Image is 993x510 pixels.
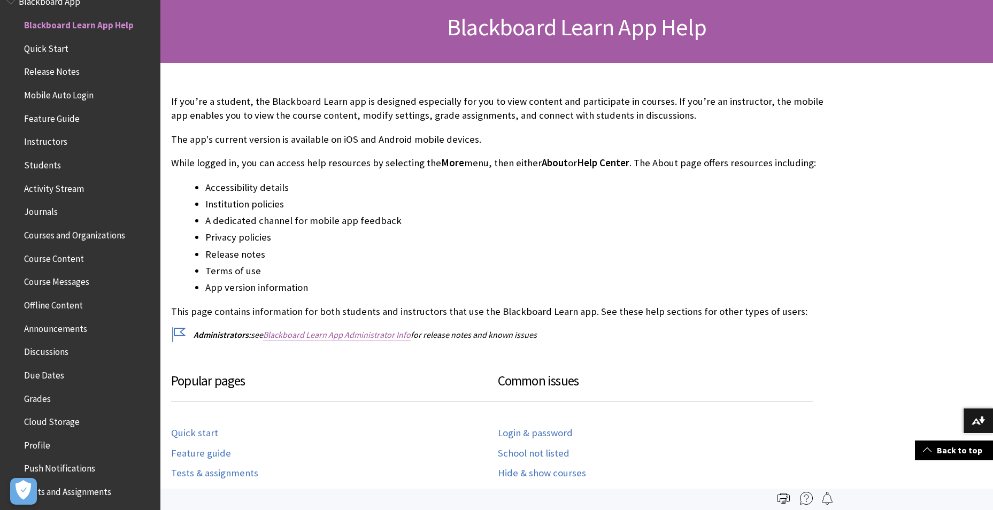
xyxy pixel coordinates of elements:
a: Feature guide [171,447,231,460]
span: Courses and Organizations [24,226,125,241]
img: Follow this page [821,492,834,505]
span: Instructors [24,133,67,148]
span: Help Center [577,157,629,169]
span: Release Notes [24,63,80,78]
li: Institution policies [205,197,824,212]
p: This page contains information for both students and instructors that use the Blackboard Learn ap... [171,305,824,319]
span: Due Dates [24,366,64,381]
a: Blackboard Learn App Administrator Info [263,329,411,341]
p: If you’re a student, the Blackboard Learn app is designed especially for you to view content and ... [171,95,824,122]
span: Feature Guide [24,110,80,124]
span: Cloud Storage [24,413,80,427]
p: While logged in, you can access help resources by selecting the menu, then either or . The About ... [171,156,824,170]
span: Mobile Auto Login [24,86,94,101]
span: Journals [24,203,58,218]
span: Course Messages [24,273,89,288]
span: Announcements [24,320,87,334]
h3: Common issues [498,371,814,403]
a: Notifications [171,488,226,500]
span: Profile [24,436,50,451]
button: Open Preferences [10,478,37,505]
a: School not listed [498,447,569,460]
span: Administrators: [194,329,251,340]
h3: Popular pages [171,371,498,403]
span: Discussions [24,343,68,357]
p: see for release notes and known issues [171,329,824,341]
li: Terms of use [205,264,824,279]
span: About [542,157,568,169]
span: Grades [24,390,51,404]
span: Blackboard Learn App Help [24,16,134,30]
span: Activity Stream [24,180,84,194]
span: Tests and Assignments [24,483,111,497]
a: Back to top [915,441,993,460]
li: Privacy policies [205,230,824,245]
a: Quick start [171,427,218,439]
img: Print [777,492,790,505]
span: More [441,157,464,169]
span: Course Content [24,250,84,264]
img: More help [800,492,813,505]
a: Tests & assignments [171,467,258,480]
li: Accessibility details [205,180,824,195]
li: App version information [205,280,824,295]
span: Push Notifications [24,460,95,474]
span: Blackboard Learn App Help [447,12,706,42]
a: Login & password [498,427,573,439]
li: A dedicated channel for mobile app feedback [205,213,824,228]
p: The app's current version is available on iOS and Android mobile devices. [171,133,824,146]
span: Offline Content [24,296,83,311]
a: Hide & show courses [498,467,586,480]
span: Quick Start [24,40,68,54]
li: Release notes [205,247,824,262]
span: Students [24,156,61,171]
